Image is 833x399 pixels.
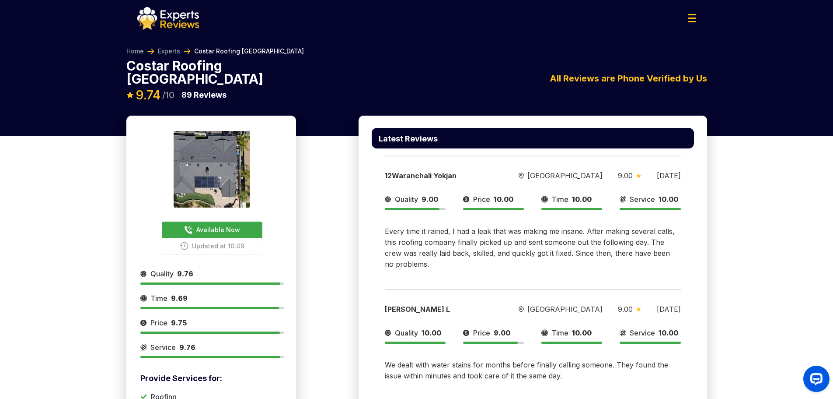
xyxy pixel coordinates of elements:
[126,47,144,56] a: Home
[140,372,284,385] p: Provide Services for:
[126,59,296,85] p: Costar Roofing [GEOGRAPHIC_DATA]
[618,171,633,180] span: 9.00
[395,328,418,338] span: Quality
[422,195,438,204] span: 9.00
[659,195,678,204] span: 10.00
[527,304,603,314] span: [GEOGRAPHIC_DATA]
[494,195,513,204] span: 10.00
[620,328,626,338] img: slider icon
[184,226,193,234] img: buttonPhoneIcon
[174,131,250,208] img: expert image
[473,328,490,338] span: Price
[395,194,418,205] span: Quality
[572,328,592,337] span: 10.00
[473,194,490,205] span: Price
[194,47,304,56] span: Costar Roofing [GEOGRAPHIC_DATA]
[162,222,262,238] button: Available Now
[126,47,304,56] nav: Breadcrumb
[385,360,668,380] span: We dealt with water stains for months before finally calling someone. They found the issue within...
[657,304,681,314] div: [DATE]
[630,194,655,205] span: Service
[618,305,633,314] span: 9.00
[171,294,188,303] span: 9.69
[162,91,174,99] span: /10
[636,307,641,311] img: slider icon
[196,225,240,234] span: Available Now
[551,194,568,205] span: Time
[463,328,470,338] img: slider icon
[385,194,391,205] img: slider icon
[688,14,696,22] img: Menu Icon
[158,47,180,56] a: Experts
[551,328,568,338] span: Time
[140,318,147,328] img: slider icon
[422,328,441,337] span: 10.00
[359,72,707,85] div: All Reviews are Phone Verified by Us
[572,195,592,204] span: 10.00
[150,268,174,279] span: Quality
[519,173,524,179] img: slider icon
[177,269,193,278] span: 9.76
[519,306,524,313] img: slider icon
[385,227,675,268] span: Every time it rained, I had a leak that was making me insane. After making several calls, this ro...
[181,89,227,101] p: Reviews
[181,90,192,99] span: 89
[179,343,195,352] span: 9.76
[541,328,548,338] img: slider icon
[180,242,188,250] img: buttonPhoneIcon
[140,342,147,353] img: slider icon
[620,194,626,205] img: slider icon
[140,293,147,304] img: slider icon
[136,88,160,102] span: 9.74
[636,173,641,178] img: slider icon
[137,7,199,30] img: logo
[171,318,187,327] span: 9.75
[463,194,470,205] img: slider icon
[150,318,167,328] span: Price
[657,170,681,181] div: [DATE]
[659,328,678,337] span: 10.00
[796,362,833,399] iframe: OpenWidget widget
[630,328,655,338] span: Service
[385,304,503,314] div: [PERSON_NAME] L
[379,135,438,143] p: Latest Reviews
[527,170,603,181] span: [GEOGRAPHIC_DATA]
[192,241,244,251] span: Updated at 10:49
[150,342,176,353] span: Service
[385,170,503,181] div: 12Waranchali yokjan
[385,328,391,338] img: slider icon
[494,328,510,337] span: 9.00
[541,194,548,205] img: slider icon
[162,238,262,254] button: Updated at 10:49
[150,293,167,304] span: Time
[140,268,147,279] img: slider icon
